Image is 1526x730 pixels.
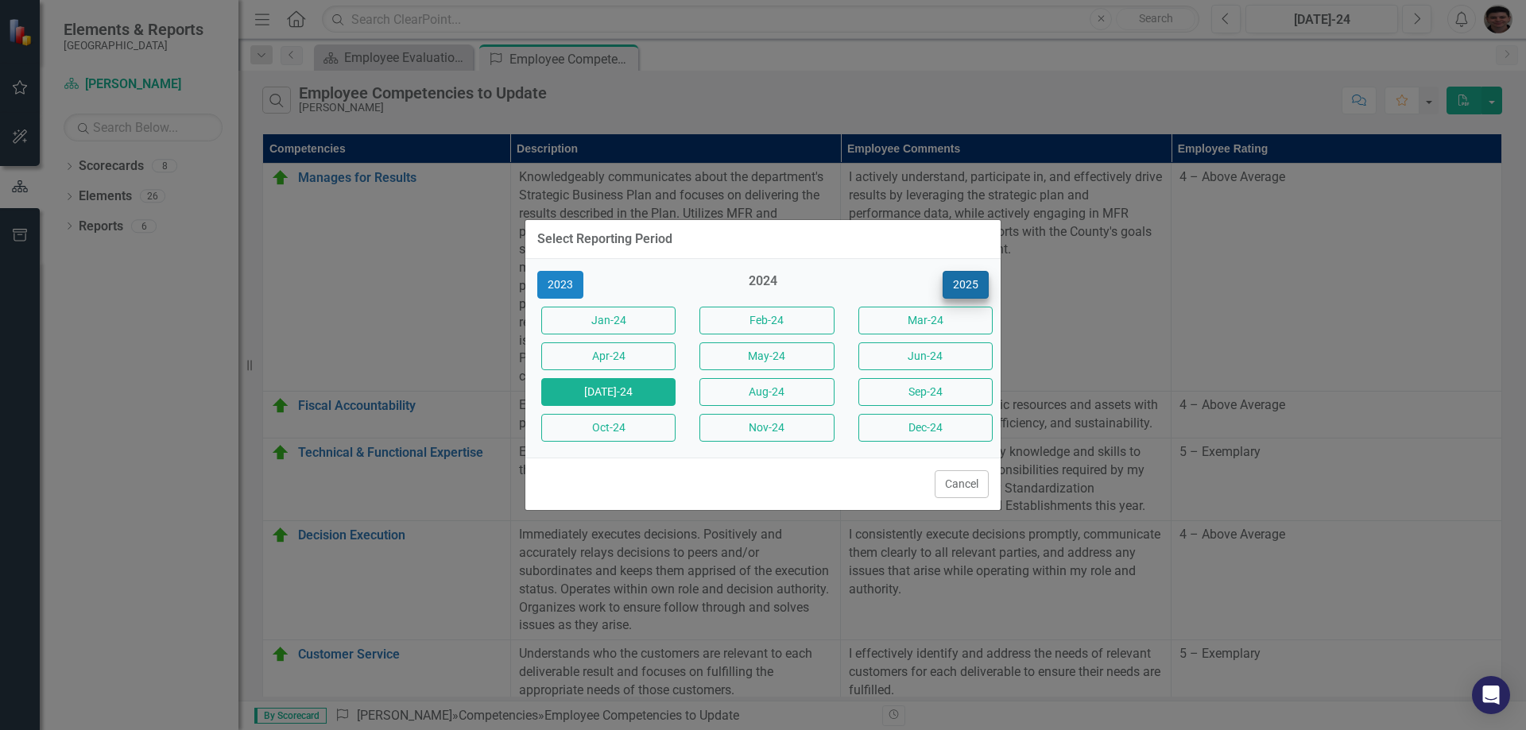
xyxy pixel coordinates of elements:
[541,414,676,442] button: Oct-24
[943,271,989,299] button: 2025
[1472,676,1510,714] div: Open Intercom Messenger
[858,378,993,406] button: Sep-24
[537,232,672,246] div: Select Reporting Period
[541,342,676,370] button: Apr-24
[935,470,989,498] button: Cancel
[699,378,834,406] button: Aug-24
[541,307,676,334] button: Jan-24
[858,307,993,334] button: Mar-24
[695,272,830,299] div: 2024
[699,342,834,370] button: May-24
[541,378,676,406] button: [DATE]-24
[537,271,583,299] button: 2023
[858,414,993,442] button: Dec-24
[858,342,993,370] button: Jun-24
[699,307,834,334] button: Feb-24
[699,414,834,442] button: Nov-24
